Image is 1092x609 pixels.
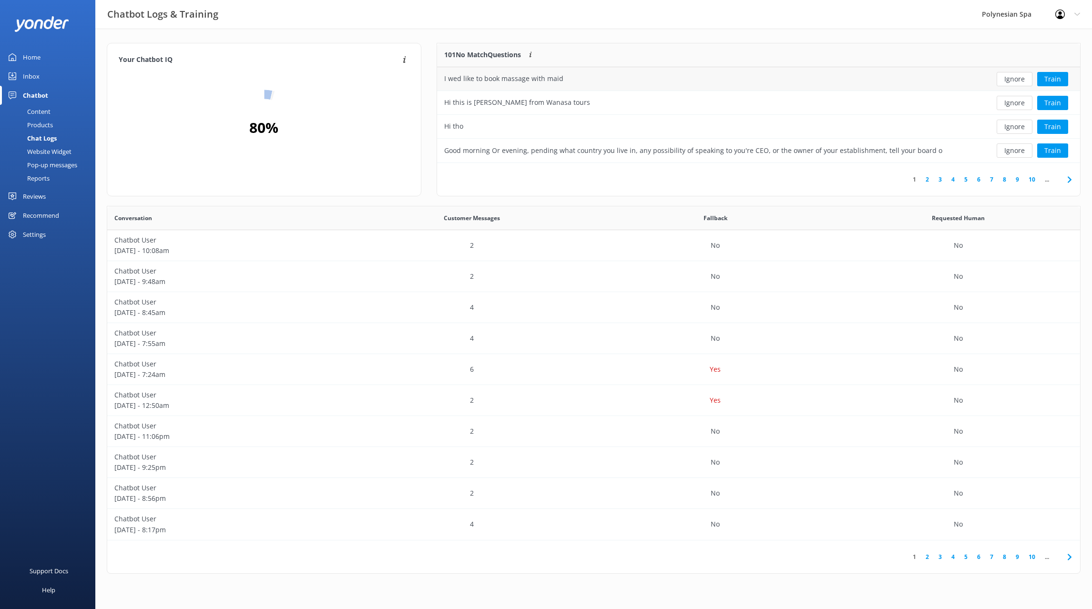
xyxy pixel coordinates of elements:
[114,359,343,369] p: Chatbot User
[1037,143,1068,158] button: Train
[934,175,947,184] a: 3
[997,72,1032,86] button: Ignore
[114,483,343,493] p: Chatbot User
[470,364,474,375] p: 6
[704,213,727,223] span: Fallback
[444,213,500,223] span: Customer Messages
[23,67,40,86] div: Inbox
[959,175,972,184] a: 5
[6,105,51,118] div: Content
[711,271,720,282] p: No
[711,240,720,251] p: No
[114,276,343,287] p: [DATE] - 9:48am
[114,245,343,256] p: [DATE] - 10:08am
[972,552,985,561] a: 6
[1024,175,1040,184] a: 10
[114,297,343,307] p: Chatbot User
[954,271,963,282] p: No
[954,333,963,344] p: No
[1040,552,1054,561] span: ...
[437,115,1080,139] div: row
[42,580,55,599] div: Help
[972,175,985,184] a: 6
[114,235,343,245] p: Chatbot User
[107,261,1080,292] div: row
[954,302,963,313] p: No
[6,105,95,118] a: Content
[6,118,53,132] div: Products
[107,478,1080,509] div: row
[437,91,1080,115] div: row
[997,120,1032,134] button: Ignore
[908,175,921,184] a: 1
[114,328,343,338] p: Chatbot User
[107,230,1080,261] div: row
[444,121,463,132] div: Hi tho
[1037,120,1068,134] button: Train
[470,519,474,529] p: 4
[1011,175,1024,184] a: 9
[6,172,50,185] div: Reports
[114,462,343,473] p: [DATE] - 9:25pm
[6,172,95,185] a: Reports
[6,158,95,172] a: Pop-up messages
[470,302,474,313] p: 4
[437,67,1080,91] div: row
[921,175,934,184] a: 2
[947,175,959,184] a: 4
[114,431,343,442] p: [DATE] - 11:06pm
[6,132,95,145] a: Chat Logs
[954,240,963,251] p: No
[954,395,963,406] p: No
[23,187,46,206] div: Reviews
[959,552,972,561] a: 5
[470,240,474,251] p: 2
[997,96,1032,110] button: Ignore
[107,447,1080,478] div: row
[119,55,400,65] h4: Your Chatbot IQ
[114,525,343,535] p: [DATE] - 8:17pm
[114,514,343,524] p: Chatbot User
[1024,552,1040,561] a: 10
[710,395,721,406] p: Yes
[997,143,1032,158] button: Ignore
[114,390,343,400] p: Chatbot User
[470,426,474,436] p: 2
[6,145,95,158] a: Website Widget
[107,416,1080,447] div: row
[114,266,343,276] p: Chatbot User
[30,561,68,580] div: Support Docs
[6,118,95,132] a: Products
[908,552,921,561] a: 1
[711,519,720,529] p: No
[710,364,721,375] p: Yes
[1040,175,1054,184] span: ...
[1037,96,1068,110] button: Train
[23,86,48,105] div: Chatbot
[470,271,474,282] p: 2
[107,7,218,22] h3: Chatbot Logs & Training
[107,385,1080,416] div: row
[711,488,720,498] p: No
[1011,552,1024,561] a: 9
[6,158,77,172] div: Pop-up messages
[114,369,343,380] p: [DATE] - 7:24am
[114,421,343,431] p: Chatbot User
[985,175,998,184] a: 7
[1037,72,1068,86] button: Train
[954,488,963,498] p: No
[23,48,41,67] div: Home
[107,323,1080,354] div: row
[107,509,1080,540] div: row
[107,230,1080,540] div: grid
[23,206,59,225] div: Recommend
[437,67,1080,162] div: grid
[470,333,474,344] p: 4
[998,175,1011,184] a: 8
[249,116,278,139] h2: 80 %
[114,307,343,318] p: [DATE] - 8:45am
[444,145,942,156] div: Good morning Or evening, pending what country you live in, any possibility of speaking to you're ...
[6,132,57,145] div: Chat Logs
[921,552,934,561] a: 2
[437,139,1080,162] div: row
